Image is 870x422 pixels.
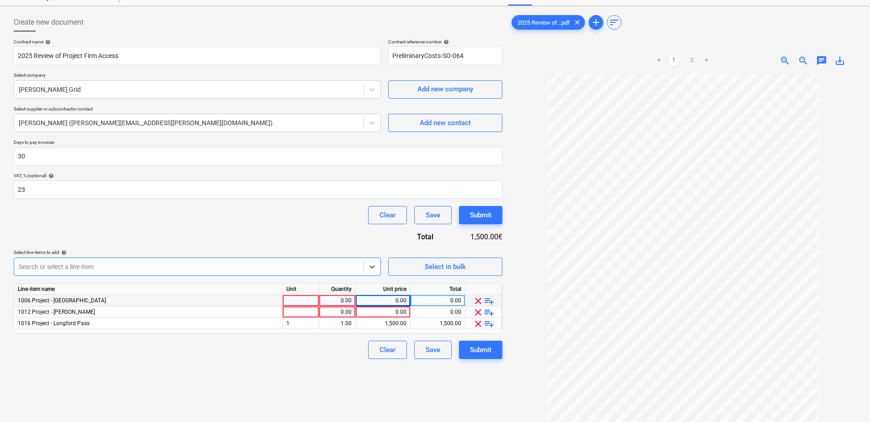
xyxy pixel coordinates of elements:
[18,309,95,315] span: 1012 Project - Derra West
[14,147,502,165] input: Days to pay invoices
[473,307,484,318] span: clear
[411,284,465,295] div: Total
[368,341,407,359] button: Clear
[14,249,381,255] div: Select line-items to add
[43,39,51,45] span: help
[512,19,575,26] span: 2025 Review of...pdf
[654,55,664,66] a: Previous page
[425,261,466,273] div: Select in bulk
[834,55,845,66] span: save_alt
[368,206,407,224] button: Clear
[473,295,484,306] span: clear
[14,106,381,114] p: Select supplier or subcontractor contact
[414,306,461,318] div: 0.00
[323,318,352,329] div: 1.00
[319,284,356,295] div: Quantity
[388,258,502,276] button: Select in bulk
[816,55,827,66] span: chat
[59,250,67,255] span: help
[14,180,502,199] input: VAT, %
[14,47,381,65] input: Document name
[18,297,106,304] span: 1006 Project - Curraghmore
[448,232,502,242] div: 1,500.00€
[323,306,352,318] div: 0.00
[470,344,491,356] div: Submit
[591,17,601,28] span: add
[473,318,484,329] span: clear
[359,318,406,329] div: 1,500.00
[359,295,406,306] div: 0.00
[323,295,352,306] div: 0.00
[283,284,319,295] div: Unit
[388,80,502,99] button: Add new company
[417,83,473,95] div: Add new company
[380,209,395,221] div: Clear
[18,320,90,327] span: 1016 Project - Longford Pass
[442,39,449,45] span: help
[824,378,870,422] iframe: Chat Widget
[484,307,495,318] span: playlist_add
[14,17,84,28] span: Create new document
[701,55,712,66] a: Next page
[388,114,502,132] button: Add new contact
[798,55,809,66] span: zoom_out
[414,318,461,329] div: 1,500.00
[484,295,495,306] span: playlist_add
[572,17,583,28] span: clear
[414,295,461,306] div: 0.00
[283,318,319,329] div: 1
[14,173,502,179] div: VAT, % (optional)
[14,284,283,295] div: Line-item name
[484,318,495,329] span: playlist_add
[511,15,585,30] div: 2025 Review of...pdf
[359,306,406,318] div: 0.00
[384,232,448,242] div: Total
[609,17,620,28] span: sort
[470,209,491,221] div: Submit
[780,55,791,66] span: zoom_in
[14,72,381,80] p: Select company
[14,139,502,147] p: Days to pay invoices
[414,341,452,359] button: Save
[420,117,471,129] div: Add new contact
[356,284,411,295] div: Unit price
[668,55,679,66] a: Page 1 is your current page
[459,341,502,359] button: Submit
[47,173,54,179] span: help
[459,206,502,224] button: Submit
[388,39,502,45] div: Contract reference number
[14,39,381,45] div: Contract name
[380,344,395,356] div: Clear
[426,209,440,221] div: Save
[426,344,440,356] div: Save
[388,47,502,65] input: Reference number
[414,206,452,224] button: Save
[686,55,697,66] a: Page 2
